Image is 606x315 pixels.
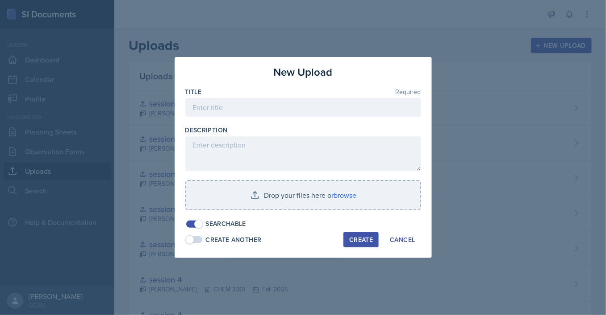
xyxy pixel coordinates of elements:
label: Title [185,87,202,96]
div: Cancel [390,236,415,243]
div: Create Another [206,235,262,245]
button: Cancel [384,232,421,247]
span: Required [396,89,421,95]
div: Searchable [206,219,247,229]
label: Description [185,126,228,135]
button: Create [343,232,379,247]
h3: New Upload [274,64,333,80]
div: Create [349,236,373,243]
input: Enter title [185,98,421,117]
